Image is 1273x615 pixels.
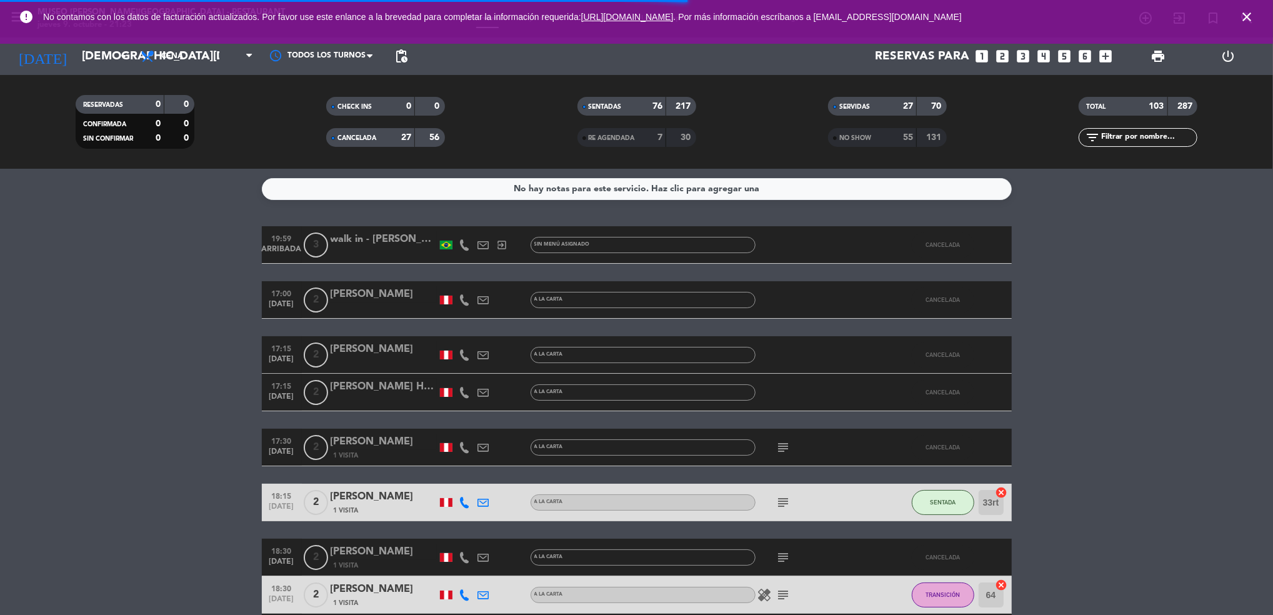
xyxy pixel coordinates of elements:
span: 17:30 [266,433,297,447]
i: exit_to_app [497,239,508,251]
span: 2 [304,435,328,460]
span: A la carta [534,297,563,302]
span: [DATE] [266,355,297,369]
i: looks_6 [1077,48,1094,64]
i: [DATE] [9,42,76,70]
span: RESERVADAS [83,102,123,108]
i: arrow_drop_down [116,49,131,64]
span: A la carta [534,554,563,559]
span: 17:15 [266,341,297,355]
span: 18:30 [266,581,297,595]
div: walk in - [PERSON_NAME] [331,231,437,247]
span: CANCELADA [926,444,960,451]
span: 18:15 [266,488,297,502]
span: 1 Visita [334,561,359,571]
span: SENTADA [930,499,956,506]
span: [DATE] [266,447,297,462]
div: [PERSON_NAME] [331,489,437,505]
span: NO SHOW [839,135,871,141]
div: [PERSON_NAME] Herencia [331,379,437,395]
input: Filtrar por nombre... [1100,131,1197,144]
button: SENTADA [912,490,974,515]
div: [PERSON_NAME] [331,544,437,560]
span: 2 [304,342,328,367]
strong: 55 [903,133,913,142]
span: 3 [304,232,328,257]
span: 18:30 [266,543,297,557]
span: ARRIBADA [266,245,297,259]
strong: 30 [681,133,693,142]
strong: 217 [676,102,693,111]
span: A la carta [534,444,563,449]
button: CANCELADA [912,232,974,257]
span: SIN CONFIRMAR [83,136,133,142]
span: [DATE] [266,502,297,517]
i: healing [757,587,772,602]
span: A la carta [534,592,563,597]
a: . Por más información escríbanos a [EMAIL_ADDRESS][DOMAIN_NAME] [674,12,962,22]
a: [URL][DOMAIN_NAME] [581,12,674,22]
span: CANCELADA [337,135,376,141]
button: CANCELADA [912,435,974,460]
span: SERVIDAS [839,104,870,110]
strong: 56 [430,133,442,142]
button: CANCELADA [912,380,974,405]
span: 1 Visita [334,451,359,461]
span: A la carta [534,499,563,504]
strong: 27 [903,102,913,111]
span: SENTADAS [589,104,622,110]
i: looks_5 [1057,48,1073,64]
span: CHECK INS [337,104,372,110]
strong: 103 [1149,102,1164,111]
i: looks_one [974,48,991,64]
i: looks_3 [1016,48,1032,64]
strong: 0 [156,119,161,128]
strong: 0 [156,100,161,109]
span: [DATE] [266,300,297,314]
div: [PERSON_NAME] [331,581,437,597]
strong: 0 [184,119,191,128]
button: CANCELADA [912,287,974,312]
i: looks_two [995,48,1011,64]
button: CANCELADA [912,342,974,367]
div: [PERSON_NAME] [331,434,437,450]
span: CANCELADA [926,296,960,303]
i: error [19,9,34,24]
span: 2 [304,380,328,405]
i: add_box [1098,48,1114,64]
span: pending_actions [394,49,409,64]
span: 19:59 [266,231,297,245]
strong: 131 [926,133,944,142]
strong: 76 [652,102,662,111]
strong: 0 [184,134,191,142]
span: TOTAL [1086,104,1106,110]
i: subject [776,550,791,565]
strong: 0 [435,102,442,111]
strong: 27 [401,133,411,142]
span: CANCELADA [926,241,960,248]
span: CANCELADA [926,554,960,561]
span: 2 [304,490,328,515]
strong: 0 [406,102,411,111]
strong: 7 [657,133,662,142]
span: A la carta [534,389,563,394]
strong: 287 [1177,102,1195,111]
span: CANCELADA [926,389,960,396]
span: 17:15 [266,378,297,392]
i: power_settings_new [1221,49,1236,64]
span: TRANSICIÓN [926,591,960,598]
span: 2 [304,582,328,607]
span: [DATE] [266,392,297,407]
i: cancel [996,486,1008,499]
span: [DATE] [266,595,297,609]
button: TRANSICIÓN [912,582,974,607]
span: print [1151,49,1166,64]
span: 17:00 [266,286,297,300]
span: 1 Visita [334,598,359,608]
strong: 70 [931,102,944,111]
i: subject [776,587,791,602]
span: 1 Visita [334,506,359,516]
span: 2 [304,545,328,570]
i: filter_list [1085,130,1100,145]
span: Cena [161,52,183,61]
